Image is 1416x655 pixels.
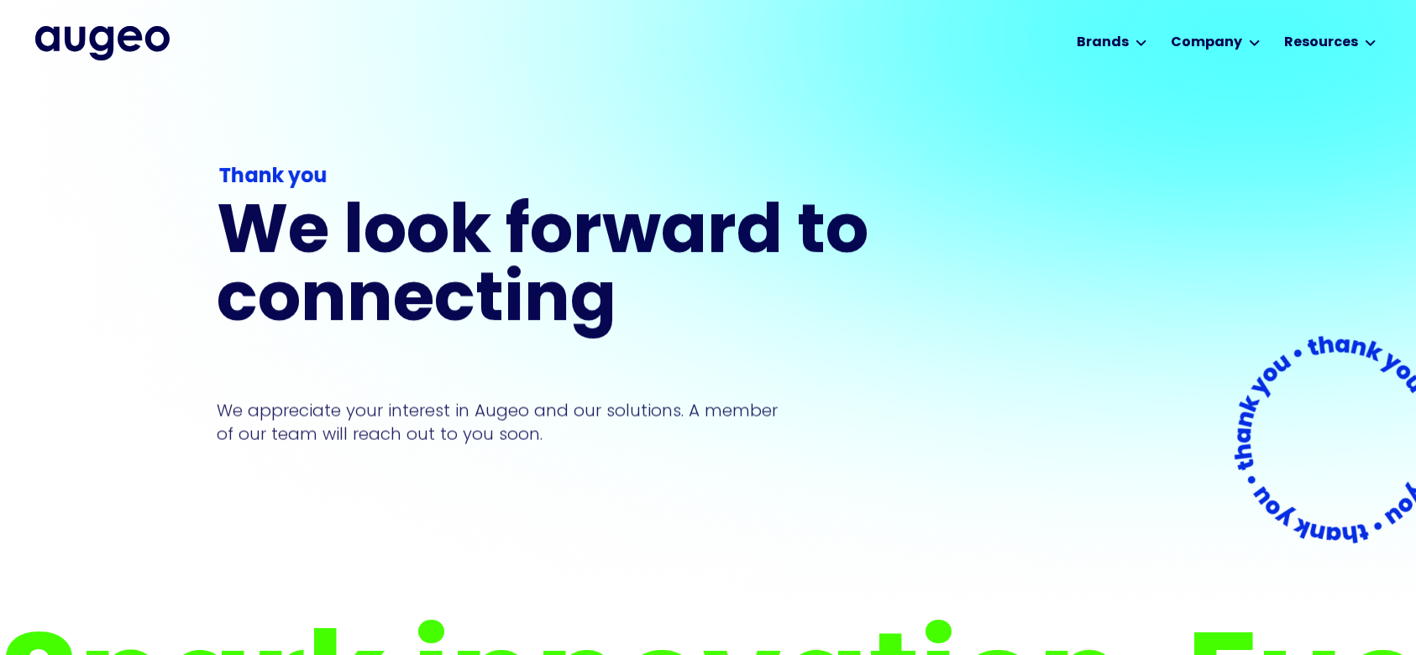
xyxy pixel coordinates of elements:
div: Brands [1077,33,1129,53]
div: Resources [1284,33,1358,53]
div: Company [1171,33,1242,53]
h1: We look forward to connecting [217,201,942,337]
a: home [35,26,170,60]
img: Augeo's full logo in midnight blue. [35,26,170,60]
p: We appreciate your interest in Augeo and our solutions. A member of our team will reach out to yo... [217,399,795,446]
div: Thank you [218,162,940,192]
